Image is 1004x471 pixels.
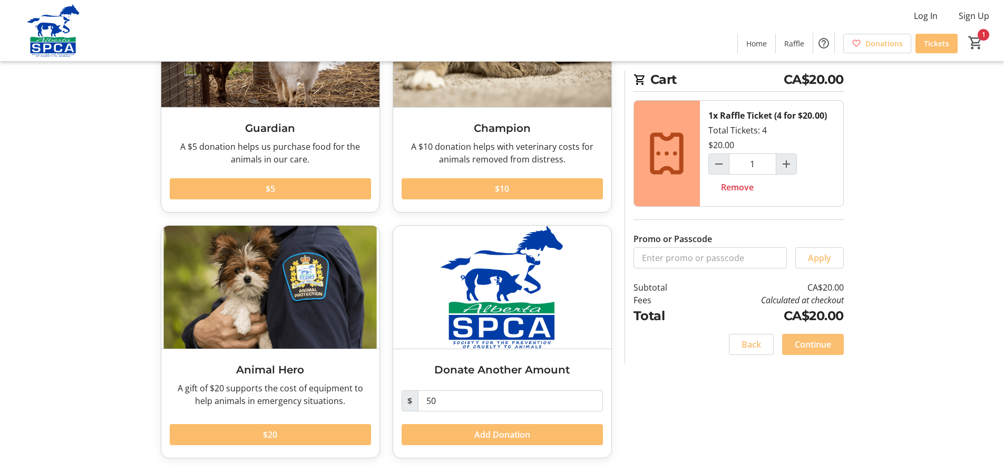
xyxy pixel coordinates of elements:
[495,182,509,195] span: $10
[402,362,603,378] h3: Donate Another Amount
[795,338,831,351] span: Continue
[784,70,844,89] span: CA$20.00
[709,154,729,174] button: Decrement by one
[721,181,754,194] span: Remove
[633,70,844,92] h2: Cart
[808,252,831,264] span: Apply
[729,334,774,355] button: Back
[402,424,603,445] button: Add Donation
[633,294,695,306] td: Fees
[729,153,776,175] input: Raffle Ticket (4 for $20.00) Quantity
[905,7,946,24] button: Log In
[915,34,958,53] a: Tickets
[170,382,371,407] div: A gift of $20 supports the cost of equipment to help animals in emergency situations.
[170,120,371,136] h3: Guardian
[6,4,100,57] img: Alberta SPCA's Logo
[865,38,903,49] span: Donations
[813,33,834,54] button: Help
[694,294,843,306] td: Calculated at checkout
[474,428,530,441] span: Add Donation
[170,140,371,166] div: A $5 donation helps us purchase food for the animals in our care.
[795,247,844,268] button: Apply
[742,338,761,351] span: Back
[170,362,371,378] h3: Animal Hero
[402,178,603,199] button: $10
[633,233,712,245] label: Promo or Passcode
[950,7,998,24] button: Sign Up
[843,34,911,53] a: Donations
[266,182,275,195] span: $5
[959,9,989,22] span: Sign Up
[694,306,843,325] td: CA$20.00
[263,428,277,441] span: $20
[708,177,766,198] button: Remove
[402,120,603,136] h3: Champion
[170,178,371,199] button: $5
[694,281,843,294] td: CA$20.00
[776,34,813,53] a: Raffle
[776,154,796,174] button: Increment by one
[161,226,379,349] img: Animal Hero
[782,334,844,355] button: Continue
[784,38,804,49] span: Raffle
[708,139,734,151] div: $20.00
[633,247,787,268] input: Enter promo or passcode
[700,101,843,206] div: Total Tickets: 4
[746,38,767,49] span: Home
[914,9,938,22] span: Log In
[402,390,418,411] span: $
[708,109,827,122] div: 1x Raffle Ticket (4 for $20.00)
[633,281,695,294] td: Subtotal
[924,38,949,49] span: Tickets
[402,140,603,166] div: A $10 donation helps with veterinary costs for animals removed from distress.
[738,34,775,53] a: Home
[418,390,603,411] input: Donation Amount
[170,424,371,445] button: $20
[966,33,985,52] button: Cart
[633,306,695,325] td: Total
[393,226,611,349] img: Donate Another Amount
